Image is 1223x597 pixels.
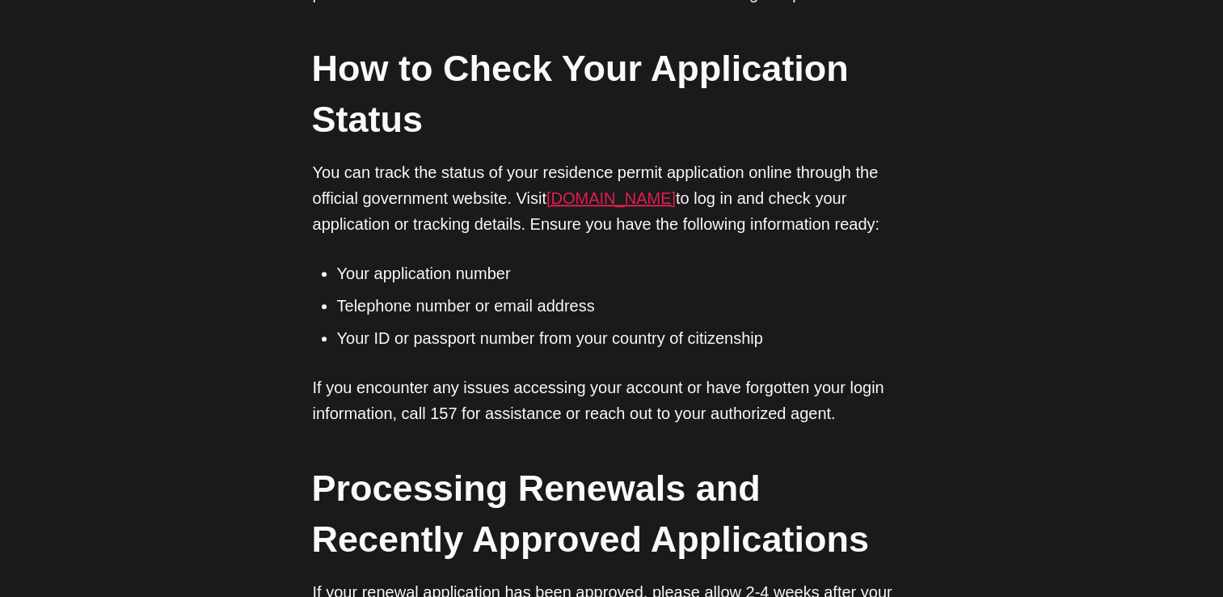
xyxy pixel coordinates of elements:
a: [DOMAIN_NAME] [546,189,676,207]
p: You can track the status of your residence permit application online through the official governm... [313,159,911,237]
h2: How to Check Your Application Status [312,43,910,145]
h2: Processing Renewals and Recently Approved Applications [312,463,910,565]
li: Your application number [337,261,911,286]
p: If you encounter any issues accessing your account or have forgotten your login information, call... [313,375,911,426]
li: Your ID or passport number from your country of citizenship [337,326,911,350]
li: Telephone number or email address [337,294,911,318]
